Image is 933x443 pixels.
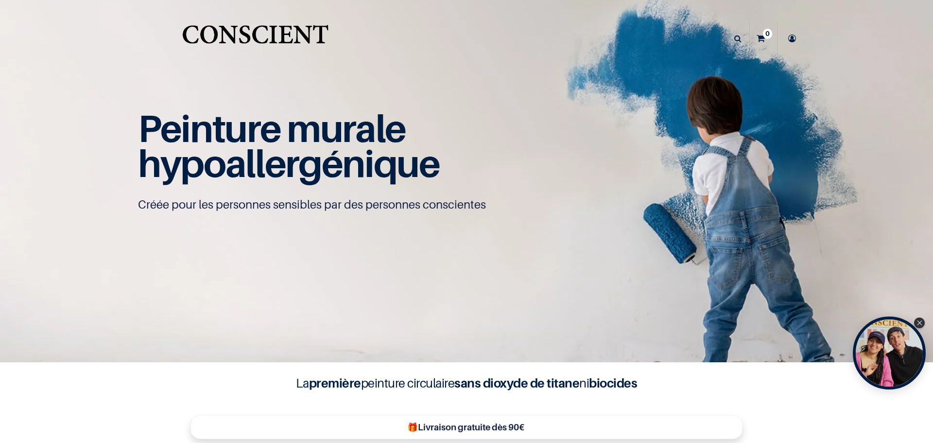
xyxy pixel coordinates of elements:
[454,375,579,390] b: sans dioxyde de titane
[853,317,926,390] div: Open Tolstoy
[763,29,772,38] sup: 0
[589,375,637,390] b: biocides
[180,19,330,58] a: Logo of Conscient
[750,21,777,55] a: 0
[853,317,926,390] div: Tolstoy bubble widget
[180,19,330,58] img: Conscient
[914,318,925,328] div: Close Tolstoy widget
[138,197,795,213] p: Créée pour les personnes sensibles par des personnes conscientes
[853,317,926,390] div: Open Tolstoy widget
[407,422,524,432] b: 🎁Livraison gratuite dès 90€
[272,374,661,392] h4: La peinture circulaire ni
[309,375,361,390] b: première
[138,106,406,151] span: Peinture murale
[138,141,440,186] span: hypoallergénique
